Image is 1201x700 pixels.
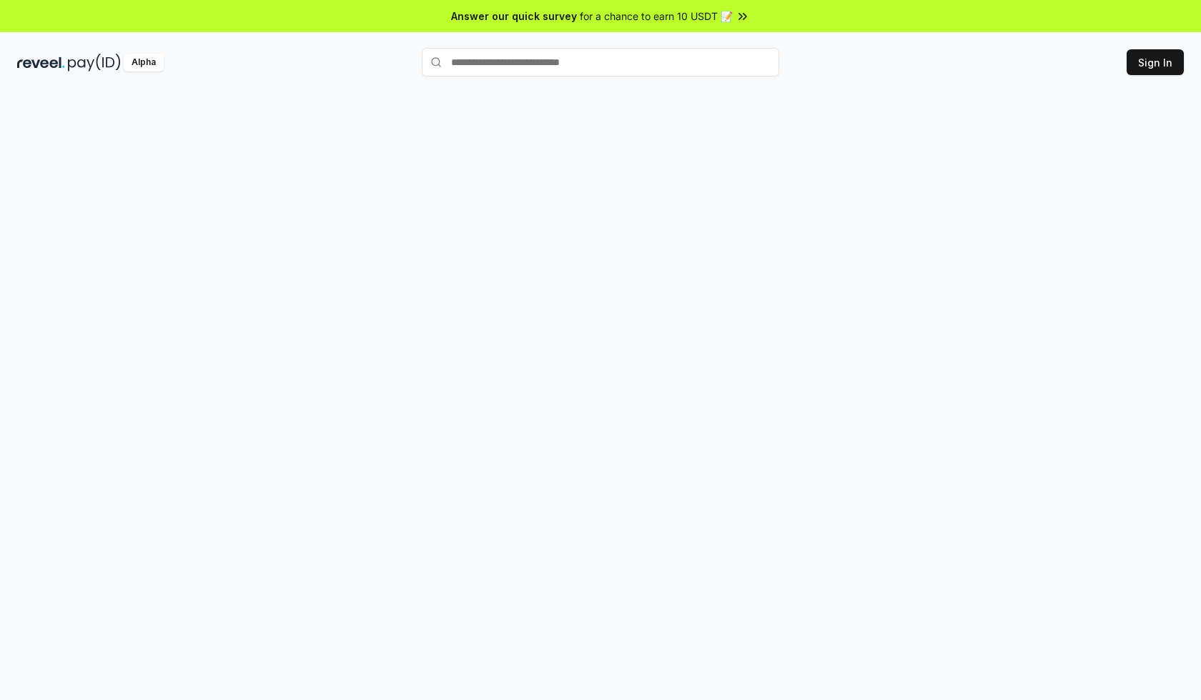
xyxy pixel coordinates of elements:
[17,54,65,72] img: reveel_dark
[451,9,577,24] span: Answer our quick survey
[68,54,121,72] img: pay_id
[124,54,164,72] div: Alpha
[580,9,733,24] span: for a chance to earn 10 USDT 📝
[1127,49,1184,75] button: Sign In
